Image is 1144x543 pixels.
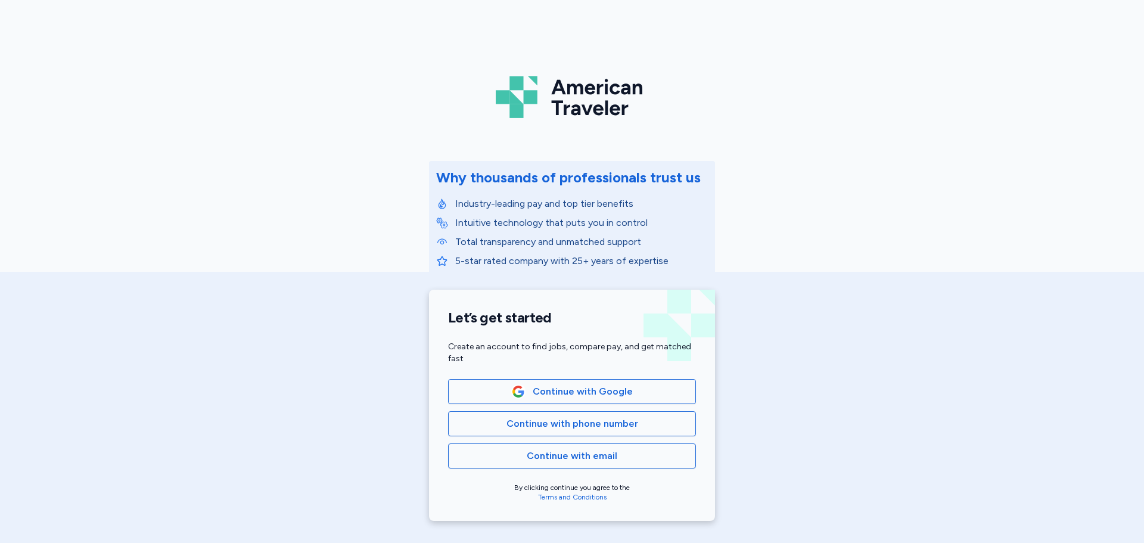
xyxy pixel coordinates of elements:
[448,309,696,327] h1: Let’s get started
[448,443,696,468] button: Continue with email
[448,341,696,365] div: Create an account to find jobs, compare pay, and get matched fast
[538,493,607,501] a: Terms and Conditions
[455,197,708,211] p: Industry-leading pay and top tier benefits
[512,385,525,398] img: Google Logo
[448,483,696,502] div: By clicking continue you agree to the
[527,449,617,463] span: Continue with email
[455,235,708,249] p: Total transparency and unmatched support
[436,168,701,187] div: Why thousands of professionals trust us
[455,216,708,230] p: Intuitive technology that puts you in control
[506,417,638,431] span: Continue with phone number
[496,72,648,123] img: Logo
[533,384,633,399] span: Continue with Google
[448,411,696,436] button: Continue with phone number
[455,254,708,268] p: 5-star rated company with 25+ years of expertise
[448,379,696,404] button: Google LogoContinue with Google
